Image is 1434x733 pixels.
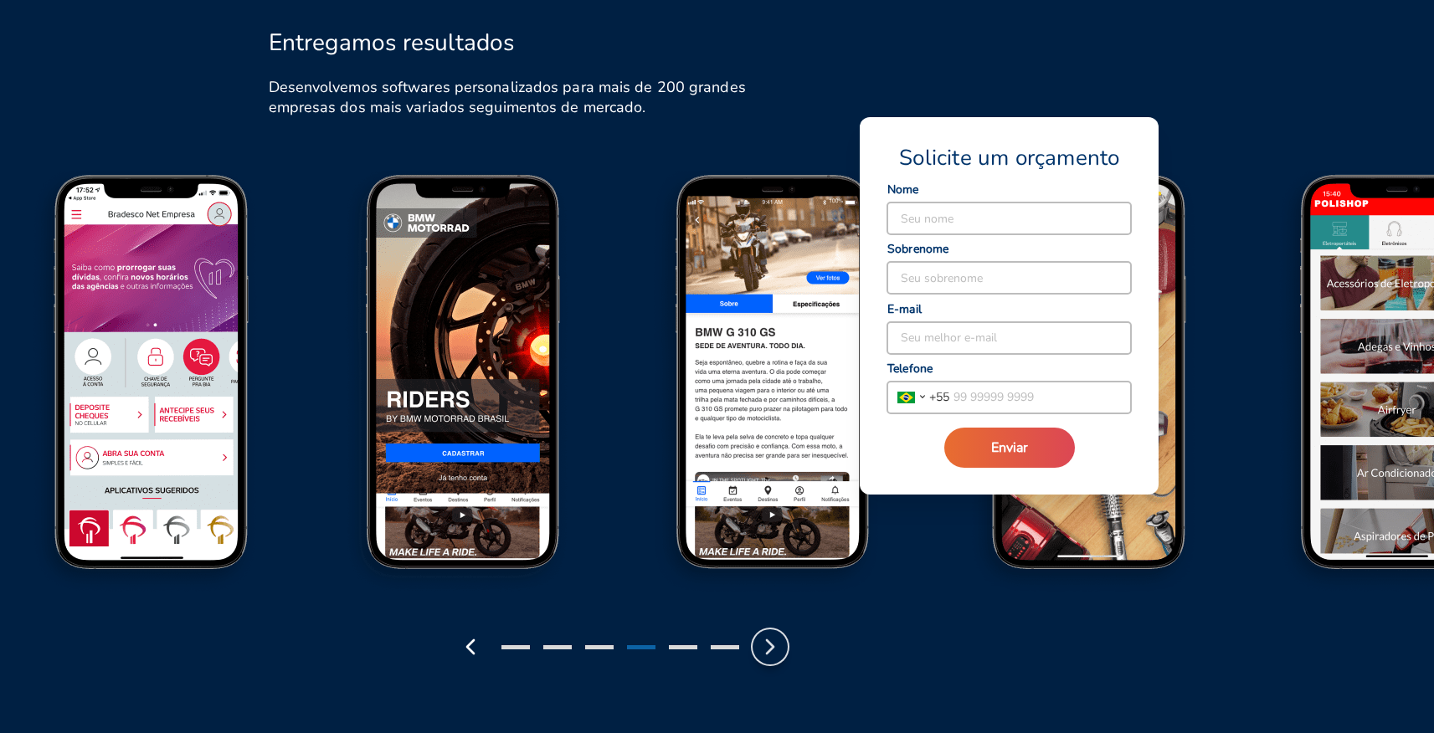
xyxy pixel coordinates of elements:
[269,28,515,57] h2: Entregamos resultados
[944,428,1075,468] button: Enviar
[949,382,1131,413] input: 99 99999 9999
[623,171,934,602] img: BMW Screen 2
[887,202,1131,234] input: Seu nome
[929,388,949,406] span: + 55
[899,144,1119,172] span: Solicite um orçamento
[887,262,1131,294] input: Seu sobrenome
[269,77,762,117] h6: Desenvolvemos softwares personalizados para mais de 200 grandes empresas dos mais variados seguim...
[991,438,1028,457] span: Enviar
[311,171,623,602] img: BMW Screen 1
[887,322,1131,354] input: Seu melhor e-mail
